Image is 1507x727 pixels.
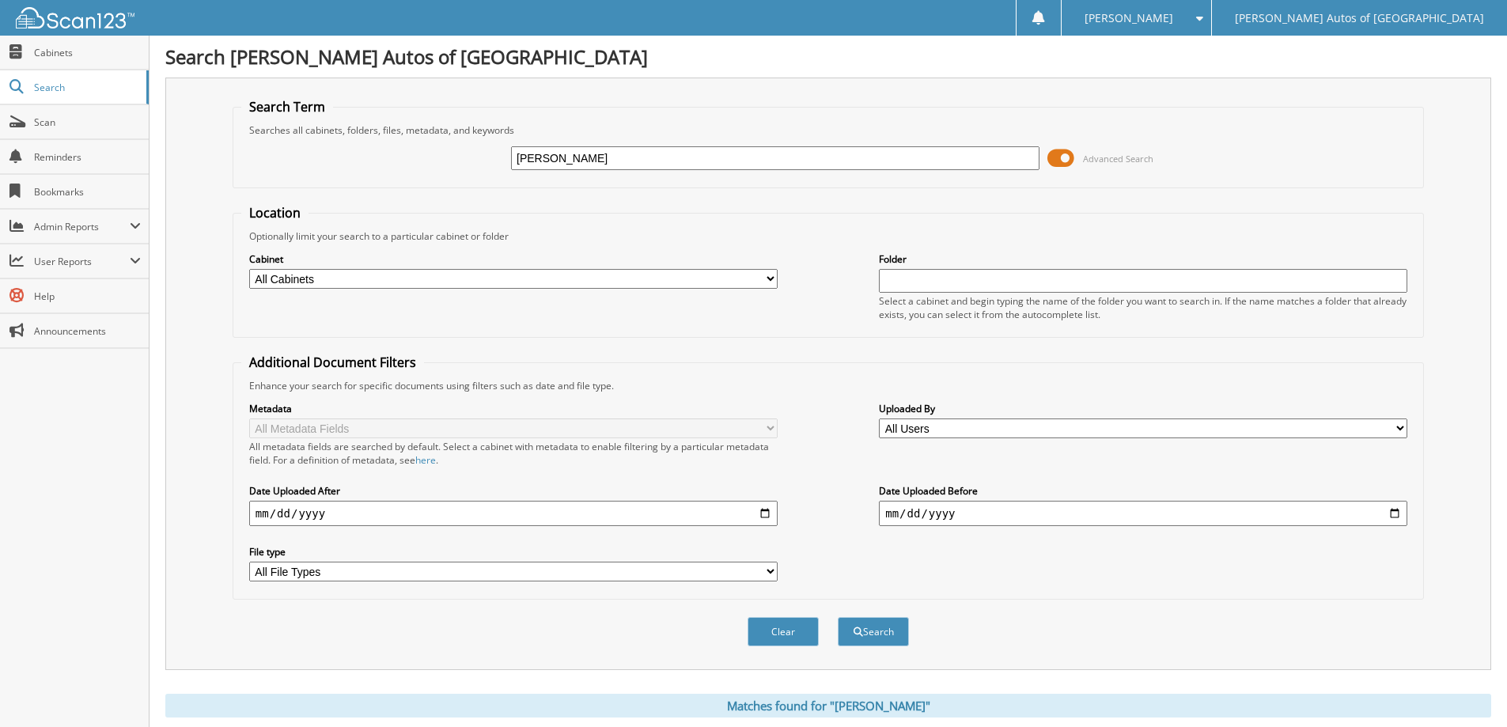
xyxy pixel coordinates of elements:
[1085,13,1173,23] span: [PERSON_NAME]
[1235,13,1484,23] span: [PERSON_NAME] Autos of [GEOGRAPHIC_DATA]
[241,98,333,115] legend: Search Term
[34,81,138,94] span: Search
[34,150,141,164] span: Reminders
[16,7,134,28] img: scan123-logo-white.svg
[241,354,424,371] legend: Additional Document Filters
[241,229,1415,243] div: Optionally limit your search to a particular cabinet or folder
[249,545,778,559] label: File type
[34,255,130,268] span: User Reports
[34,115,141,129] span: Scan
[241,123,1415,137] div: Searches all cabinets, folders, files, metadata, and keywords
[1083,153,1153,165] span: Advanced Search
[34,46,141,59] span: Cabinets
[241,204,309,222] legend: Location
[748,617,819,646] button: Clear
[879,402,1407,415] label: Uploaded By
[249,501,778,526] input: start
[34,290,141,303] span: Help
[241,379,1415,392] div: Enhance your search for specific documents using filters such as date and file type.
[879,252,1407,266] label: Folder
[34,324,141,338] span: Announcements
[249,252,778,266] label: Cabinet
[165,694,1491,718] div: Matches found for "[PERSON_NAME]"
[249,440,778,467] div: All metadata fields are searched by default. Select a cabinet with metadata to enable filtering b...
[879,294,1407,321] div: Select a cabinet and begin typing the name of the folder you want to search in. If the name match...
[34,220,130,233] span: Admin Reports
[249,402,778,415] label: Metadata
[879,484,1407,498] label: Date Uploaded Before
[415,453,436,467] a: here
[34,185,141,199] span: Bookmarks
[249,484,778,498] label: Date Uploaded After
[838,617,909,646] button: Search
[879,501,1407,526] input: end
[165,44,1491,70] h1: Search [PERSON_NAME] Autos of [GEOGRAPHIC_DATA]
